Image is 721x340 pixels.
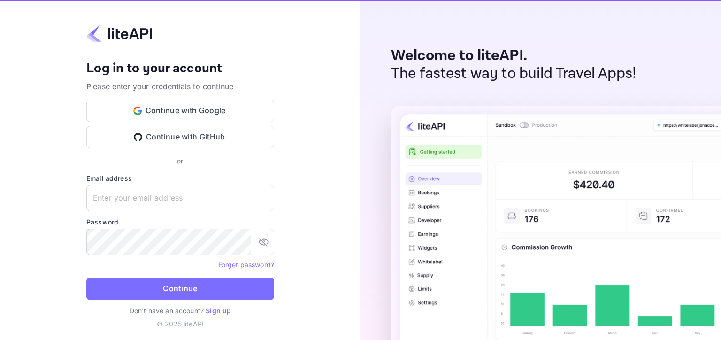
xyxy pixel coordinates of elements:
a: Forget password? [218,261,274,269]
label: Password [86,217,274,227]
p: © 2025 liteAPI [157,319,204,329]
h4: Log in to your account [86,61,274,77]
a: Forget password? [218,260,274,269]
p: Don't have an account? [86,306,274,316]
button: Continue with Google [86,100,274,122]
a: Sign up [206,307,231,315]
p: The fastest way to build Travel Apps! [391,65,637,83]
p: or [177,156,183,166]
p: Welcome to liteAPI. [391,47,637,65]
img: liteapi [86,24,152,43]
input: Enter your email address [86,185,274,211]
button: toggle password visibility [254,232,273,251]
p: Please enter your credentials to continue [86,81,274,92]
button: Continue [86,278,274,300]
label: Email address [86,173,274,183]
button: Continue with GitHub [86,126,274,148]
